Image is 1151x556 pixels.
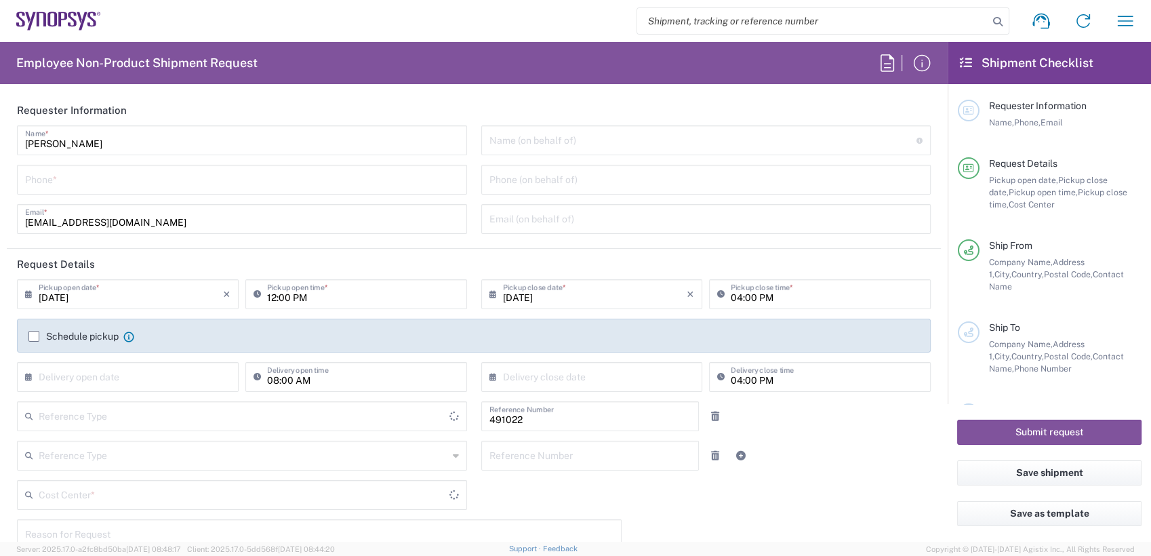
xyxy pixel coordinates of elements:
span: Pickup open date, [989,175,1058,185]
span: Email [1041,117,1063,127]
span: Company Name, [989,339,1053,349]
a: Add Reference [731,446,750,465]
button: Save as template [957,501,1142,526]
span: Copyright © [DATE]-[DATE] Agistix Inc., All Rights Reserved [926,543,1135,555]
span: [DATE] 08:44:20 [278,545,335,553]
span: Requester Information [989,100,1087,111]
span: City, [994,269,1011,279]
span: Company Name, [989,257,1053,267]
h2: Employee Non-Product Shipment Request [16,55,258,71]
span: Postal Code, [1044,269,1093,279]
h2: Request Details [17,258,95,271]
h2: Requester Information [17,104,127,117]
h2: Shipment Checklist [960,55,1093,71]
span: Request Details [989,158,1057,169]
span: Pickup open time, [1009,187,1078,197]
input: Shipment, tracking or reference number [637,8,988,34]
span: Phone, [1014,117,1041,127]
span: Postal Code, [1044,351,1093,361]
a: Feedback [543,544,578,553]
i: × [687,283,694,305]
span: [DATE] 08:48:17 [126,545,181,553]
a: Remove Reference [706,446,725,465]
span: City, [994,351,1011,361]
button: Save shipment [957,460,1142,485]
span: Country, [1011,351,1044,361]
span: Server: 2025.17.0-a2fc8bd50ba [16,545,181,553]
span: Country, [1011,269,1044,279]
label: Schedule pickup [28,331,119,342]
a: Remove Reference [706,407,725,426]
span: Ship From [989,240,1032,251]
span: Ship To [989,322,1020,333]
a: Support [509,544,543,553]
span: Client: 2025.17.0-5dd568f [187,545,335,553]
i: × [223,283,230,305]
span: Cost Center [1009,199,1055,210]
span: Phone Number [1014,363,1072,374]
button: Submit request [957,420,1142,445]
span: Name, [989,117,1014,127]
